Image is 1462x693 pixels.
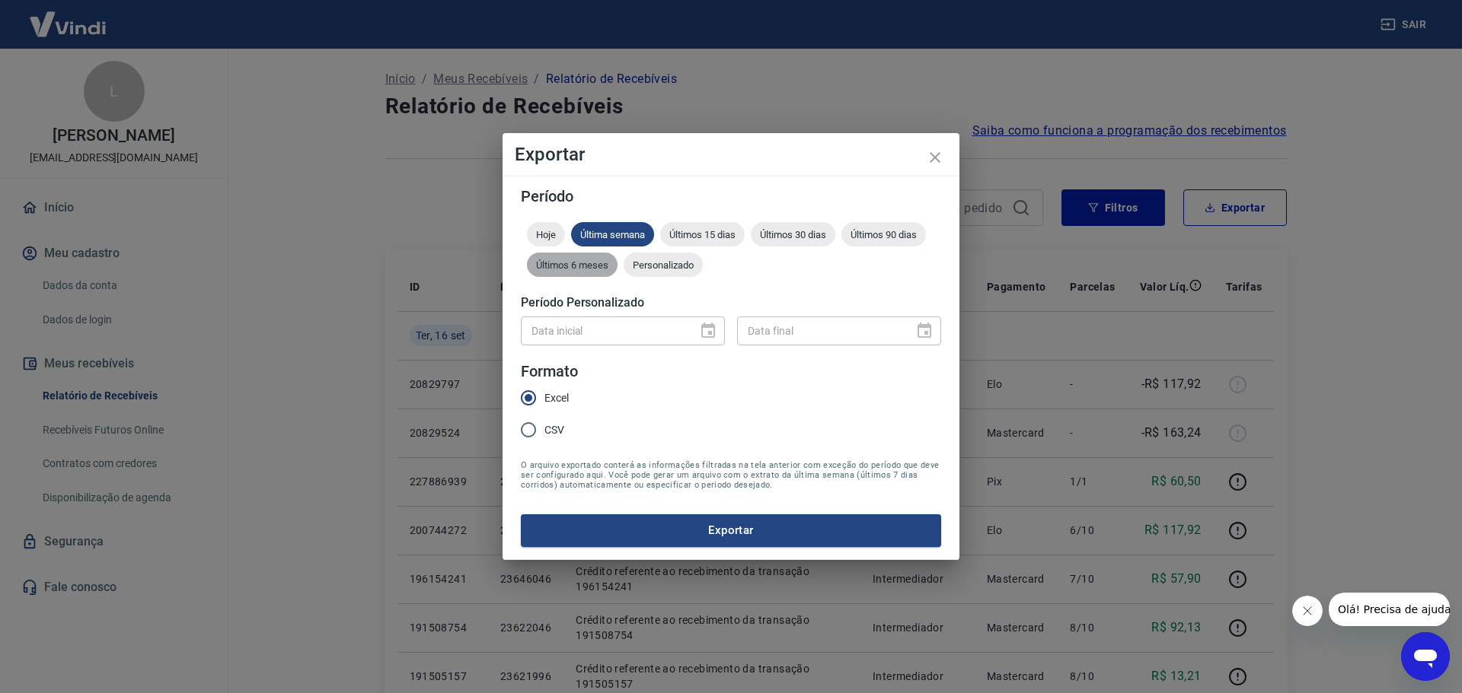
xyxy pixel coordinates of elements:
h5: Período [521,189,941,204]
iframe: Mensagem da empresa [1329,593,1450,626]
span: CSV [544,422,564,438]
input: DD/MM/YYYY [521,316,687,345]
span: Personalizado [624,259,703,271]
div: Últimos 15 dias [660,222,745,246]
span: Olá! Precisa de ajuda? [9,11,128,23]
span: Últimos 30 dias [751,229,835,240]
span: Últimos 90 dias [841,229,926,240]
span: Últimos 15 dias [660,229,745,240]
button: Exportar [521,514,941,546]
input: DD/MM/YYYY [737,316,903,345]
h5: Período Personalizado [521,295,941,310]
div: Última semana [571,222,654,246]
button: close [917,139,953,176]
div: Hoje [527,222,565,246]
div: Personalizado [624,253,703,277]
h4: Exportar [515,145,947,164]
span: Última semana [571,229,654,240]
div: Últimos 90 dias [841,222,926,246]
span: Hoje [527,229,565,240]
legend: Formato [521,361,578,383]
div: Últimos 30 dias [751,222,835,246]
span: Últimos 6 meses [527,259,618,271]
iframe: Botão para abrir a janela de mensagens [1401,632,1450,681]
div: Últimos 6 meses [527,253,618,277]
span: O arquivo exportado conterá as informações filtradas na tela anterior com exceção do período que ... [521,460,941,490]
iframe: Fechar mensagem [1292,596,1323,626]
span: Excel [544,390,569,406]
